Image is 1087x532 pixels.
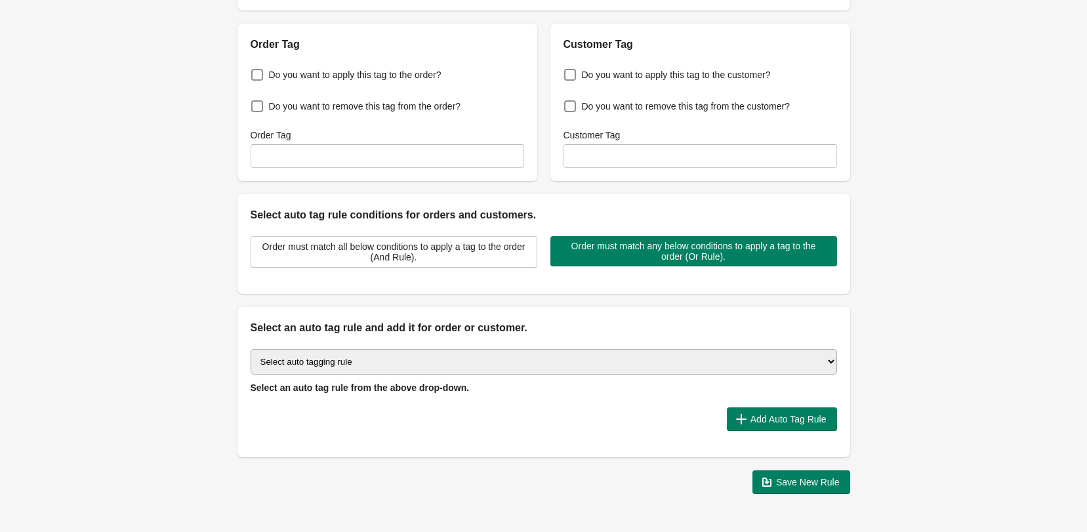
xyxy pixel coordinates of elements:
span: Do you want to remove this tag from the order? [269,100,461,113]
span: Order must match all below conditions to apply a tag to the order (And Rule). [262,241,526,262]
h2: Select auto tag rule conditions for orders and customers. [251,207,837,223]
button: Order must match all below conditions to apply a tag to the order (And Rule). [251,236,537,268]
h2: Order Tag [251,37,524,52]
h2: Customer Tag [564,37,837,52]
span: Do you want to remove this tag from the customer? [582,100,790,113]
button: Add Auto Tag Rule [727,407,837,431]
span: Select an auto tag rule from the above drop-down. [251,382,470,393]
h2: Select an auto tag rule and add it for order or customer. [251,320,837,336]
span: Save New Rule [776,477,840,487]
span: Add Auto Tag Rule [750,414,827,424]
span: Do you want to apply this tag to the order? [269,68,441,81]
label: Order Tag [251,129,291,142]
button: Save New Rule [752,470,850,494]
label: Customer Tag [564,129,621,142]
button: Order must match any below conditions to apply a tag to the order (Or Rule). [550,236,837,266]
span: Order must match any below conditions to apply a tag to the order (Or Rule). [561,241,827,262]
span: Do you want to apply this tag to the customer? [582,68,771,81]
